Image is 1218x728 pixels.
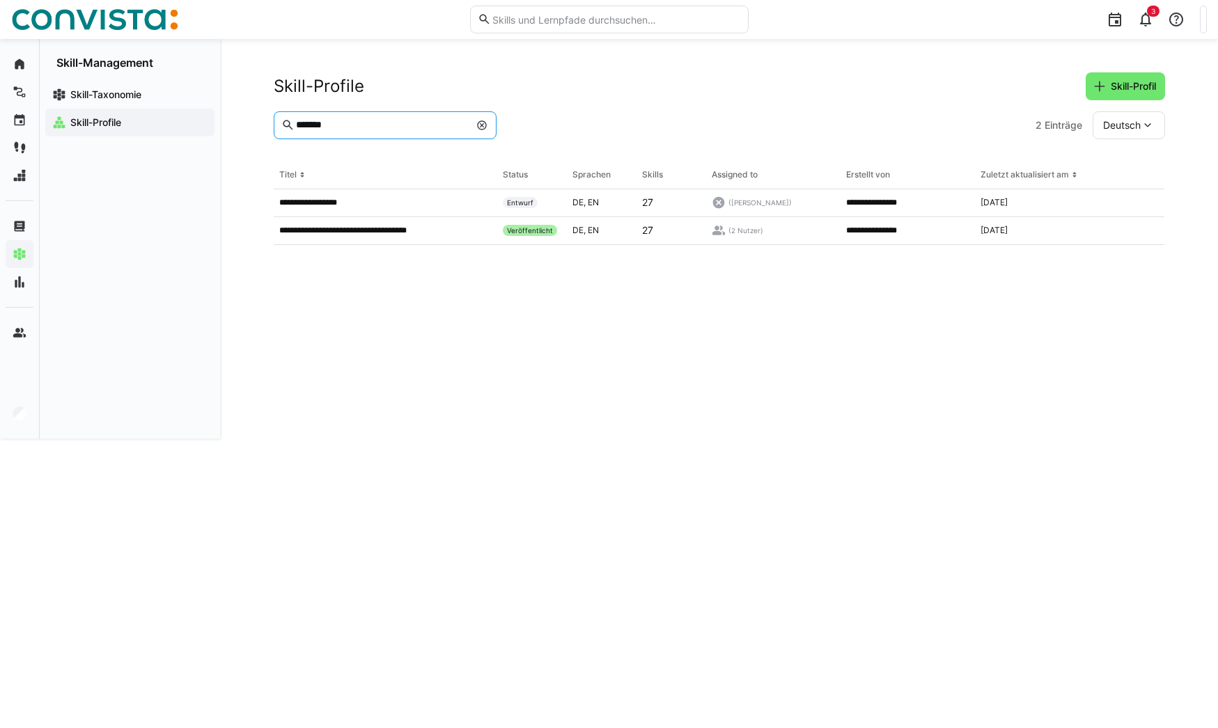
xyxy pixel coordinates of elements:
[588,225,599,235] span: en
[503,225,557,236] span: Veröffentlicht
[1151,7,1155,15] span: 3
[728,198,792,207] span: ([PERSON_NAME])
[642,196,653,209] p: 27
[981,225,1008,236] span: [DATE]
[274,76,364,97] h2: Skill-Profile
[1045,118,1082,132] span: Einträge
[712,169,758,180] div: Assigned to
[503,169,528,180] div: Status
[981,197,1008,208] span: [DATE]
[1103,118,1141,132] span: Deutsch
[846,169,890,180] div: Erstellt von
[572,225,588,235] span: de
[572,169,611,180] div: Sprachen
[981,169,1069,180] div: Zuletzt aktualisiert am
[572,197,588,207] span: de
[503,197,538,208] span: Entwurf
[491,13,740,26] input: Skills und Lernpfade durchsuchen…
[1109,79,1158,93] span: Skill-Profil
[642,223,653,237] p: 27
[1036,118,1042,132] span: 2
[279,169,297,180] div: Titel
[642,169,663,180] div: Skills
[588,197,599,207] span: en
[728,225,763,235] span: (2 Nutzer)
[1086,72,1165,100] button: Skill-Profil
